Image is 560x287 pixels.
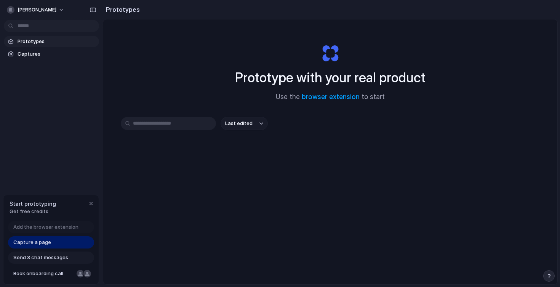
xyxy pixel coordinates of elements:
span: Book onboarding call [13,270,74,277]
span: Prototypes [18,38,96,45]
a: Captures [4,48,99,60]
span: Last edited [225,120,253,127]
span: Add the browser extension [13,223,78,231]
span: Get free credits [10,208,56,215]
span: Captures [18,50,96,58]
span: Start prototyping [10,200,56,208]
span: Capture a page [13,239,51,246]
h2: Prototypes [103,5,140,14]
button: Last edited [221,117,268,130]
div: Christian Iacullo [83,269,92,278]
span: Send 3 chat messages [13,254,68,261]
button: [PERSON_NAME] [4,4,68,16]
span: [PERSON_NAME] [18,6,56,14]
h1: Prototype with your real product [235,67,426,88]
a: Book onboarding call [8,268,94,280]
span: Use the to start [276,92,385,102]
a: Prototypes [4,36,99,47]
a: browser extension [302,93,360,101]
div: Nicole Kubica [76,269,85,278]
